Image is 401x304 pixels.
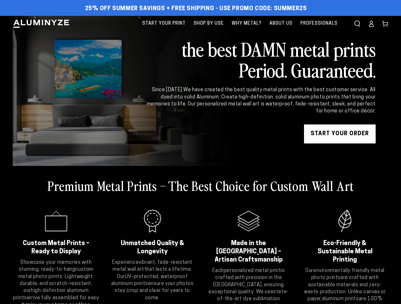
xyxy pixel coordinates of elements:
span: Start Your Print [142,20,186,28]
span: Professionals [301,20,338,28]
a: Professionals [297,16,341,31]
strong: aluminum prints [322,296,359,301]
a: Shop By Use [191,16,227,31]
div: Since [DATE] We have created the best quality metal prints with the best customer service. All dy... [146,86,376,115]
h2: Premium Metal Prints – The Best Choice for Custom Wall Art [48,177,354,194]
h2: Eco-Friendly & Sustainable Metal Printing [309,239,380,264]
span: About Us [269,20,293,28]
a: START YOUR Order [304,124,376,143]
strong: custom metal photo prints [18,267,94,279]
h2: Made in the [GEOGRAPHIC_DATA] – Artisan Craftsmanship [213,239,284,264]
strong: personalized metal print [224,268,281,273]
strong: vibrant, fade-resistant metal wall art [113,260,192,272]
h2: the best DAMN metal prints Period. Guaranteed. [146,38,376,80]
summary: Search our site [350,17,364,31]
a: Why Metal? [229,16,265,31]
span: Why Metal? [232,20,262,28]
a: About Us [266,16,296,31]
img: Aluminyze [13,19,70,28]
span: Shop By Use [194,20,224,28]
strong: high-definition aluminum prints [13,288,88,300]
h2: Custom Metal Prints – Ready to Display [21,239,92,256]
strong: environmentally friendly metal photo prints [311,268,385,280]
p: Experience that lasts a lifetime. Our ensure your photos stay crisp and clear for years to come. [109,259,196,301]
h2: Unmatched Quality & Longevity [117,239,188,256]
span: 25% off Summer Savings + Free Shipping - Use Promo Code: SUMMER25 [85,5,307,12]
a: Start Your Print [139,16,189,31]
strong: UV-protected, waterproof aluminum prints [111,274,188,286]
